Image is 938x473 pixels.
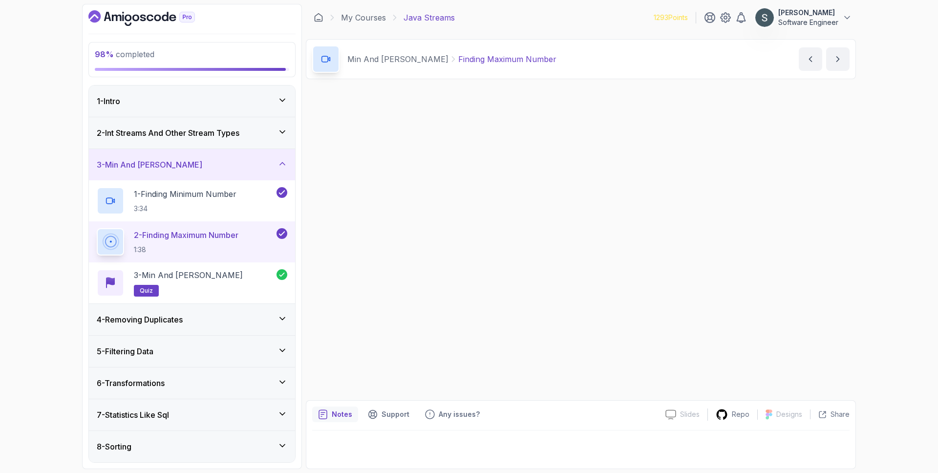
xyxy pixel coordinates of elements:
[314,13,323,22] a: Dashboard
[826,47,850,71] button: next content
[97,441,131,452] h3: 8 - Sorting
[97,377,165,389] h3: 6 - Transformations
[755,8,852,27] button: user profile image[PERSON_NAME]Software Engineer
[362,407,415,422] button: Support button
[680,409,700,419] p: Slides
[97,409,169,421] h3: 7 - Statistics Like Sql
[654,13,688,22] p: 1293 Points
[134,269,243,281] p: 3 - Min and [PERSON_NAME]
[778,8,838,18] p: [PERSON_NAME]
[97,127,239,139] h3: 2 - Int Streams And Other Stream Types
[134,229,238,241] p: 2 - Finding Maximum Number
[89,304,295,335] button: 4-Removing Duplicates
[810,409,850,419] button: Share
[89,431,295,462] button: 8-Sorting
[97,187,287,215] button: 1-Finding Minimum Number3:34
[134,204,236,214] p: 3:34
[382,409,409,419] p: Support
[458,53,556,65] p: Finding Maximum Number
[140,287,153,295] span: quiz
[97,228,287,256] button: 2-Finding Maximum Number1:38
[97,345,153,357] h3: 5 - Filtering Data
[89,367,295,399] button: 6-Transformations
[776,409,802,419] p: Designs
[404,12,455,23] p: Java Streams
[778,18,838,27] p: Software Engineer
[89,149,295,180] button: 3-Min And [PERSON_NAME]
[89,399,295,430] button: 7-Statistics Like Sql
[439,409,480,419] p: Any issues?
[341,12,386,23] a: My Courses
[755,8,774,27] img: user profile image
[97,95,120,107] h3: 1 - Intro
[89,336,295,367] button: 5-Filtering Data
[332,409,352,419] p: Notes
[312,407,358,422] button: notes button
[708,408,757,421] a: Repo
[347,53,448,65] p: Min And [PERSON_NAME]
[97,314,183,325] h3: 4 - Removing Duplicates
[134,188,236,200] p: 1 - Finding Minimum Number
[89,117,295,149] button: 2-Int Streams And Other Stream Types
[134,245,238,255] p: 1:38
[97,159,202,171] h3: 3 - Min And [PERSON_NAME]
[799,47,822,71] button: previous content
[95,49,114,59] span: 98 %
[89,86,295,117] button: 1-Intro
[97,269,287,297] button: 3-Min and [PERSON_NAME]quiz
[88,10,217,26] a: Dashboard
[95,49,154,59] span: completed
[732,409,749,419] p: Repo
[831,409,850,419] p: Share
[419,407,486,422] button: Feedback button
